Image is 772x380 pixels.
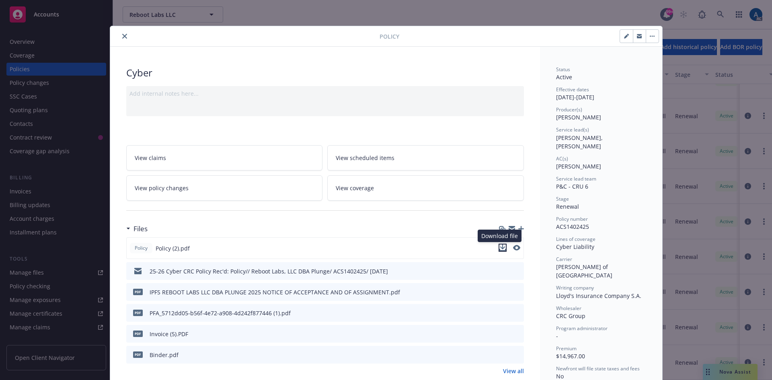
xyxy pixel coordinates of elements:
span: Policy (2).pdf [156,244,190,253]
button: download file [501,330,507,338]
span: View coverage [336,184,374,192]
button: download file [499,244,507,252]
button: download file [499,244,507,253]
div: Add internal notes here... [129,89,521,98]
span: Stage [556,195,569,202]
button: download file [501,288,507,296]
span: Program administrator [556,325,608,332]
span: Carrier [556,256,572,263]
span: ACS1402425 [556,223,589,230]
span: Service lead team [556,175,596,182]
span: [PERSON_NAME] [556,162,601,170]
div: Cyber Liability [556,242,646,251]
button: download file [501,351,507,359]
span: AC(s) [556,155,568,162]
button: preview file [513,245,520,251]
span: $14,967.00 [556,352,585,360]
span: [PERSON_NAME] of [GEOGRAPHIC_DATA] [556,263,612,279]
a: View scheduled items [327,145,524,170]
span: Policy number [556,216,588,222]
span: Premium [556,345,577,352]
span: Producer(s) [556,106,582,113]
button: preview file [513,330,521,338]
span: Status [556,66,570,73]
div: IPFS REBOOT LABS LLC DBA PLUNGE 2025 NOTICE OF ACCEPTANCE AND OF ASSIGNMENT.pdf [150,288,400,296]
a: View policy changes [126,175,323,201]
span: pdf [133,310,143,316]
span: - [556,332,558,340]
button: preview file [513,351,521,359]
span: View policy changes [135,184,189,192]
span: Wholesaler [556,305,581,312]
span: [PERSON_NAME], [PERSON_NAME] [556,134,604,150]
button: download file [501,309,507,317]
button: preview file [513,309,521,317]
div: Binder.pdf [150,351,179,359]
div: Invoice (5).PDF [150,330,188,338]
span: Lines of coverage [556,236,595,242]
div: PFA_5712dd05-b56f-4e72-a908-4d242f877446 (1).pdf [150,309,291,317]
div: Cyber [126,66,524,80]
button: preview file [513,244,520,253]
span: Renewal [556,203,579,210]
span: Active [556,73,572,81]
span: Policy [133,244,149,252]
button: preview file [513,267,521,275]
span: Newfront will file state taxes and fees [556,365,640,372]
span: PDF [133,331,143,337]
span: P&C - CRU 6 [556,183,588,190]
button: preview file [513,288,521,296]
span: View scheduled items [336,154,394,162]
a: View all [503,367,524,375]
button: close [120,31,129,41]
span: CRC Group [556,312,585,320]
span: View claims [135,154,166,162]
div: Files [126,224,148,234]
a: View coverage [327,175,524,201]
span: Policy [380,32,399,41]
span: pdf [133,289,143,295]
span: pdf [133,351,143,357]
span: Lloyd's Insurance Company S.A. [556,292,641,300]
span: No [556,372,564,380]
div: 25-26 Cyber CRC Policy Rec'd: Policy// Reboot Labs, LLC DBA Plunge/ ACS1402425/ [DATE] [150,267,388,275]
button: download file [501,267,507,275]
h3: Files [133,224,148,234]
a: View claims [126,145,323,170]
span: [PERSON_NAME] [556,113,601,121]
span: Effective dates [556,86,589,93]
div: [DATE] - [DATE] [556,86,646,101]
span: Service lead(s) [556,126,589,133]
div: Download file [478,230,522,242]
span: Writing company [556,284,594,291]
